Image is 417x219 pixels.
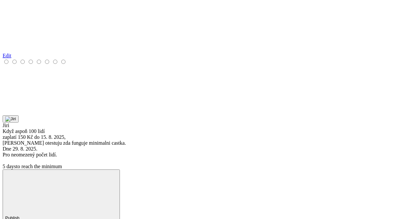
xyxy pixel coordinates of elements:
div: Jiri [3,123,414,128]
img: Jiri [5,116,16,122]
div: Když aspoň 100 lidí zaplatí 150 Kč do 15. 8. 2025, Dne 29. 8. 2025. Pro neomezený počet lidí. [3,128,414,158]
div: [PERSON_NAME] otestuju zda funguje minimalni castka. [3,140,414,146]
div: to reach the minimum [3,164,414,169]
span: 5 days [3,164,16,169]
div: Edit [3,53,414,59]
a: Edit [3,47,414,59]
